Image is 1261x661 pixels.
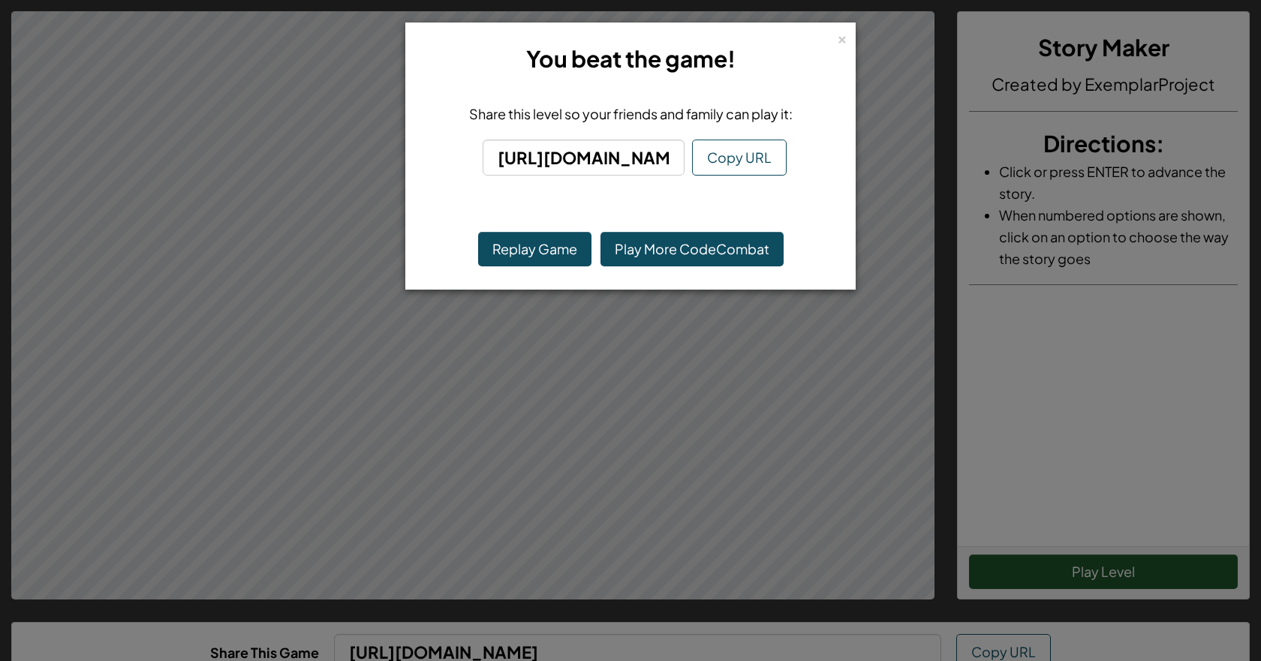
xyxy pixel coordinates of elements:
span: Copy URL [707,149,772,166]
h3: You beat the game! [425,42,836,76]
button: Copy URL [692,140,787,176]
a: Play More CodeCombat [600,232,784,266]
div: × [837,29,847,45]
div: Share this level so your friends and family can play it: [429,103,832,125]
button: Replay Game [478,232,591,266]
